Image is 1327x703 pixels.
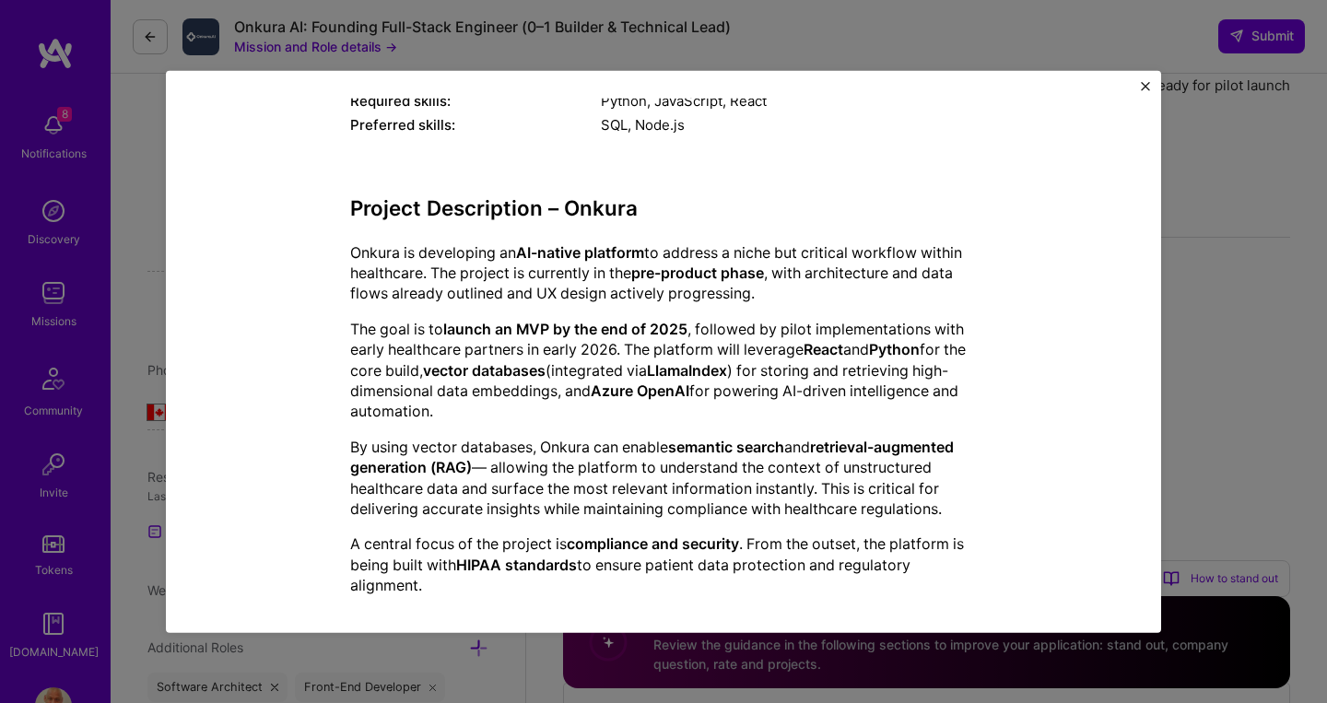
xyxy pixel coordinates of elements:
p: A central focus of the project is . From the outset, the platform is being built with to ensure p... [350,533,977,595]
div: Preferred skills: [350,115,601,135]
button: Close [1141,81,1150,100]
p: By using vector databases, Onkura can enable and — allowing the platform to understand the contex... [350,437,977,520]
strong: semantic search [668,438,784,456]
strong: Python [869,340,920,358]
p: Onkura is developing an to address a niche but critical workflow within healthcare. The project i... [350,241,977,303]
strong: Azure OpenAI [591,381,689,400]
strong: AI-native platform [516,242,644,261]
strong: compliance and security [567,534,739,553]
strong: React [804,340,843,358]
strong: retrieval-augmented generation (RAG) [350,438,954,476]
p: The goal is to , followed by pilot implementations with early healthcare partners in early 2026. ... [350,319,977,422]
strong: LlamaIndex [647,360,727,379]
strong: pre-product phase [631,264,764,282]
strong: launch an MVP by the end of 2025 [443,320,687,338]
div: SQL, Node.js [601,115,977,135]
h3: Project Description – Onkura [350,196,977,221]
strong: HIPAA standards [456,556,577,574]
div: Python, JavaScript, React [601,91,977,111]
strong: vector databases [423,360,546,379]
div: Required skills: [350,91,601,111]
